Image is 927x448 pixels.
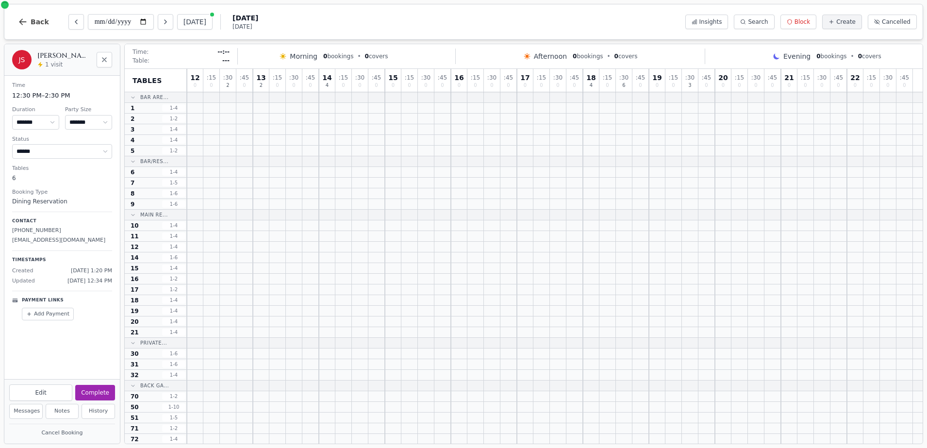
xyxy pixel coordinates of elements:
[556,83,559,88] span: 0
[12,50,32,69] div: JS
[858,52,881,60] span: covers
[12,165,112,173] dt: Tables
[326,83,329,88] span: 4
[162,254,185,261] span: 1 - 6
[131,350,139,358] span: 30
[323,53,327,60] span: 0
[131,254,139,262] span: 14
[837,83,840,88] span: 0
[162,329,185,336] span: 1 - 4
[131,232,139,240] span: 11
[12,197,112,206] dd: Dining Reservation
[276,83,279,88] span: 0
[131,307,139,315] span: 19
[784,74,794,81] span: 21
[132,48,149,56] span: Time:
[652,74,662,81] span: 19
[140,158,168,165] span: Bar/Res...
[822,15,862,29] button: Create
[162,222,185,229] span: 1 - 4
[162,350,185,357] span: 1 - 6
[365,52,388,60] span: covers
[162,168,185,176] span: 1 - 4
[771,83,774,88] span: 0
[131,115,134,123] span: 2
[614,53,618,60] span: 0
[131,243,139,251] span: 12
[520,74,530,81] span: 17
[734,15,774,29] button: Search
[858,53,862,60] span: 0
[131,393,139,400] span: 70
[836,18,856,26] span: Create
[10,10,57,33] button: Back
[12,91,112,100] dd: 12:30 PM – 2:30 PM
[132,57,149,65] span: Table:
[162,243,185,250] span: 1 - 4
[408,83,411,88] span: 0
[788,83,791,88] span: 0
[405,75,414,81] span: : 15
[226,83,229,88] span: 2
[97,52,112,67] button: Close
[553,75,563,81] span: : 30
[358,83,361,88] span: 0
[471,75,480,81] span: : 15
[606,83,609,88] span: 0
[131,297,139,304] span: 18
[573,83,576,88] span: 0
[292,83,295,88] span: 0
[854,83,857,88] span: 0
[622,83,625,88] span: 6
[131,318,139,326] span: 20
[222,57,230,65] span: ---
[256,74,265,81] span: 13
[12,227,112,235] p: [PHONE_NUMBER]
[619,75,629,81] span: : 30
[190,74,199,81] span: 12
[131,361,139,368] span: 31
[162,200,185,208] span: 1 - 6
[490,83,493,88] span: 0
[685,75,695,81] span: : 30
[162,297,185,304] span: 1 - 4
[131,190,134,198] span: 8
[194,83,197,88] span: 0
[795,18,810,26] span: Block
[672,83,675,88] span: 0
[454,74,463,81] span: 16
[12,218,112,225] p: Contact
[355,75,364,81] span: : 30
[738,83,741,88] span: 0
[424,83,427,88] span: 0
[177,14,213,30] button: [DATE]
[131,414,139,422] span: 51
[504,75,513,81] span: : 45
[232,23,258,31] span: [DATE]
[850,74,860,81] span: 22
[816,52,846,60] span: bookings
[883,75,893,81] span: : 30
[131,435,139,443] span: 72
[207,75,216,81] span: : 15
[243,83,246,88] span: 0
[162,147,185,154] span: 1 - 2
[392,83,395,88] span: 0
[903,83,906,88] span: 0
[309,83,312,88] span: 0
[131,371,139,379] span: 32
[868,15,917,29] button: Cancelled
[12,188,112,197] dt: Booking Type
[886,83,889,88] span: 0
[158,14,173,30] button: Next day
[140,339,167,347] span: Private...
[68,14,84,30] button: Previous day
[900,75,909,81] span: : 45
[702,75,711,81] span: : 45
[240,75,249,81] span: : 45
[131,275,139,283] span: 16
[834,75,843,81] span: : 45
[9,427,115,439] button: Cancel Booking
[12,135,112,144] dt: Status
[524,83,527,88] span: 0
